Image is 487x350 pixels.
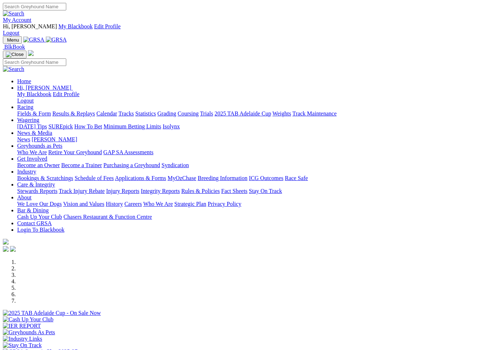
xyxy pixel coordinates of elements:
[3,10,24,17] img: Search
[48,123,73,129] a: SUREpick
[3,23,57,29] span: Hi, [PERSON_NAME]
[4,44,25,50] span: BlkBook
[17,207,49,213] a: Bar & Dining
[178,110,199,117] a: Coursing
[103,162,160,168] a: Purchasing a Greyhound
[163,123,180,129] a: Isolynx
[3,58,66,66] input: Search
[6,52,24,57] img: Close
[17,214,62,220] a: Cash Up Your Club
[17,104,33,110] a: Racing
[17,188,484,194] div: Care & Integrity
[3,66,24,72] img: Search
[17,162,60,168] a: Become an Owner
[208,201,241,207] a: Privacy Policy
[17,98,34,104] a: Logout
[17,110,51,117] a: Fields & Form
[200,110,213,117] a: Trials
[17,85,71,91] span: Hi, [PERSON_NAME]
[58,23,93,29] a: My Blackbook
[17,214,484,220] div: Bar & Dining
[53,91,79,97] a: Edit Profile
[28,50,34,56] img: logo-grsa-white.png
[48,149,102,155] a: Retire Your Greyhound
[3,3,66,10] input: Search
[3,310,101,316] img: 2025 TAB Adelaide Cup - On Sale Now
[17,143,62,149] a: Greyhounds as Pets
[17,136,484,143] div: News & Media
[119,110,134,117] a: Tracks
[3,30,19,36] a: Logout
[17,91,52,97] a: My Blackbook
[3,23,484,36] div: My Account
[17,227,64,233] a: Login To Blackbook
[3,51,26,58] button: Toggle navigation
[106,188,139,194] a: Injury Reports
[17,149,47,155] a: Who We Are
[59,188,105,194] a: Track Injury Rebate
[17,181,55,188] a: Care & Integrity
[61,162,102,168] a: Become a Trainer
[141,188,180,194] a: Integrity Reports
[17,78,31,84] a: Home
[17,149,484,156] div: Greyhounds as Pets
[181,188,220,194] a: Rules & Policies
[293,110,337,117] a: Track Maintenance
[135,110,156,117] a: Statistics
[17,130,52,136] a: News & Media
[106,201,123,207] a: History
[158,110,176,117] a: Grading
[17,201,62,207] a: We Love Our Dogs
[74,123,102,129] a: How To Bet
[63,214,152,220] a: Chasers Restaurant & Function Centre
[3,316,53,323] img: Cash Up Your Club
[17,156,47,162] a: Get Involved
[198,175,247,181] a: Breeding Information
[214,110,271,117] a: 2025 TAB Adelaide Cup
[124,201,142,207] a: Careers
[10,246,16,252] img: twitter.svg
[74,175,114,181] a: Schedule of Fees
[7,37,19,43] span: Menu
[17,136,30,142] a: News
[273,110,291,117] a: Weights
[174,201,206,207] a: Strategic Plan
[94,23,121,29] a: Edit Profile
[52,110,95,117] a: Results & Replays
[32,136,77,142] a: [PERSON_NAME]
[161,162,189,168] a: Syndication
[3,246,9,252] img: facebook.svg
[3,342,42,349] img: Stay On Track
[285,175,308,181] a: Race Safe
[103,149,154,155] a: GAP SA Assessments
[3,336,42,342] img: Industry Links
[17,175,73,181] a: Bookings & Scratchings
[17,169,36,175] a: Industry
[46,37,67,43] img: GRSA
[168,175,196,181] a: MyOzChase
[17,201,484,207] div: About
[17,123,484,130] div: Wagering
[3,17,32,23] a: My Account
[17,110,484,117] div: Racing
[17,220,52,226] a: Contact GRSA
[103,123,161,129] a: Minimum Betting Limits
[3,239,9,245] img: logo-grsa-white.png
[17,117,39,123] a: Wagering
[17,188,57,194] a: Stewards Reports
[221,188,247,194] a: Fact Sheets
[17,85,73,91] a: Hi, [PERSON_NAME]
[3,36,22,44] button: Toggle navigation
[249,188,282,194] a: Stay On Track
[17,123,47,129] a: [DATE] Tips
[17,194,32,200] a: About
[96,110,117,117] a: Calendar
[115,175,166,181] a: Applications & Forms
[3,323,41,329] img: IER REPORT
[3,329,55,336] img: Greyhounds As Pets
[17,175,484,181] div: Industry
[249,175,283,181] a: ICG Outcomes
[143,201,173,207] a: Who We Are
[23,37,44,43] img: GRSA
[63,201,104,207] a: Vision and Values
